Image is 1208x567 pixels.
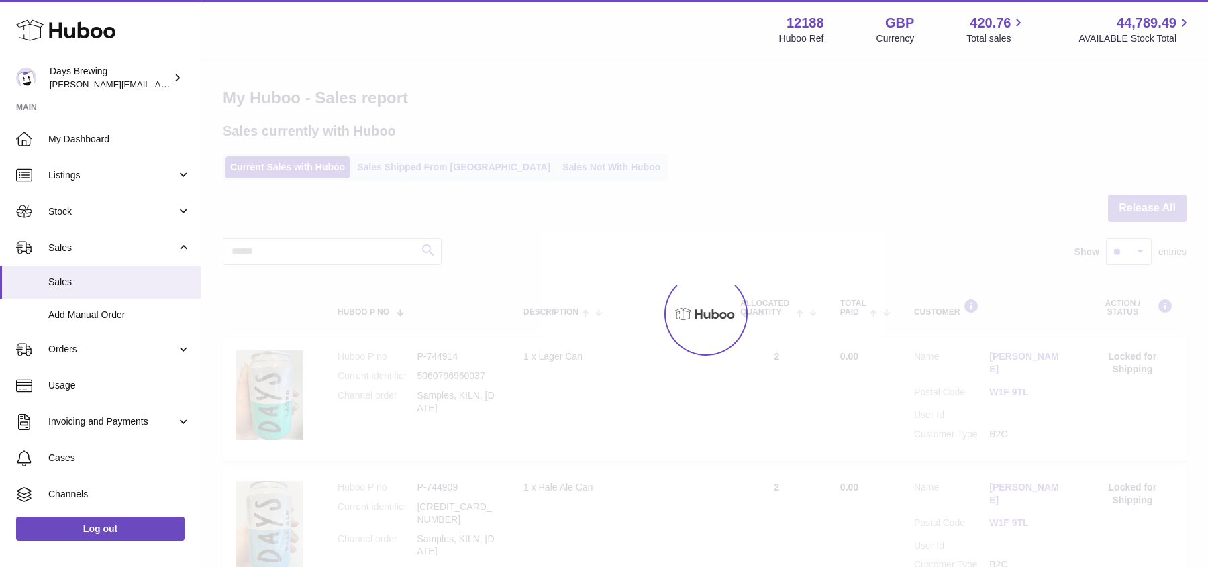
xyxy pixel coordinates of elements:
[50,65,170,91] div: Days Brewing
[779,32,824,45] div: Huboo Ref
[48,169,177,182] span: Listings
[50,79,269,89] span: [PERSON_NAME][EMAIL_ADDRESS][DOMAIN_NAME]
[48,452,191,464] span: Cases
[1078,14,1192,45] a: 44,789.49 AVAILABLE Stock Total
[1117,14,1176,32] span: 44,789.49
[48,242,177,254] span: Sales
[876,32,915,45] div: Currency
[16,68,36,88] img: greg@daysbrewing.com
[48,379,191,392] span: Usage
[1078,32,1192,45] span: AVAILABLE Stock Total
[787,14,824,32] strong: 12188
[16,517,185,541] a: Log out
[48,205,177,218] span: Stock
[885,14,914,32] strong: GBP
[48,415,177,428] span: Invoicing and Payments
[48,309,191,321] span: Add Manual Order
[48,276,191,289] span: Sales
[48,488,191,501] span: Channels
[966,32,1026,45] span: Total sales
[48,133,191,146] span: My Dashboard
[966,14,1026,45] a: 420.76 Total sales
[970,14,1011,32] span: 420.76
[48,343,177,356] span: Orders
